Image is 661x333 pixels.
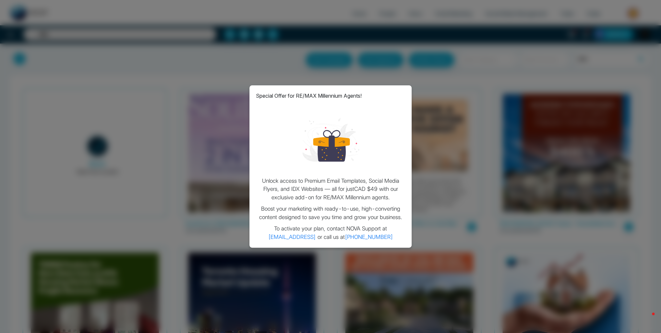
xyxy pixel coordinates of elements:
[256,225,405,241] p: To activate your plan, contact NOVA Support at or call us at
[256,92,362,100] p: Special Offer for RE/MAX Millennium Agents!
[256,177,405,202] p: Unlock access to Premium Email Templates, Social Media Flyers, and IDX Websites — all for just CA...
[345,234,393,240] a: [PHONE_NUMBER]
[256,205,405,221] p: Boost your marketing with ready-to-use, high-converting content designed to save you time and gro...
[302,111,359,168] img: loading
[639,311,655,327] iframe: Intercom live chat
[268,234,316,240] a: [EMAIL_ADDRESS]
